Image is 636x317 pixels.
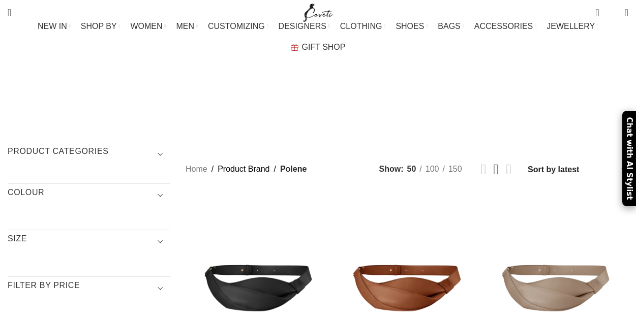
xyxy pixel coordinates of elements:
a: CUSTOMIZING [208,16,268,37]
img: GiftBag [291,44,298,51]
div: My Wishlist [607,3,617,23]
a: BAGS [438,16,464,37]
span: DESIGNERS [279,21,326,31]
h3: Filter by price [8,280,170,297]
span: CUSTOMIZING [208,21,265,31]
span: MEN [176,21,195,31]
h3: SIZE [8,233,170,250]
h3: Product categories [8,146,170,163]
a: SHOES [396,16,428,37]
a: Search [3,3,16,23]
span: 0 [596,5,604,13]
span: SHOP BY [81,21,117,31]
div: Main navigation [3,16,633,57]
span: BAGS [438,21,460,31]
a: ACCESSORIES [474,16,537,37]
a: MEN [176,16,198,37]
a: JEWELLERY [547,16,598,37]
span: JEWELLERY [547,21,595,31]
a: DESIGNERS [279,16,330,37]
a: Site logo [301,8,335,16]
span: GIFT SHOP [302,42,346,52]
a: SHOP BY [81,16,120,37]
a: NEW IN [38,16,71,37]
a: 0 [590,3,604,23]
span: 0 [609,10,617,18]
h3: COLOUR [8,187,170,204]
a: WOMEN [130,16,166,37]
a: CLOTHING [340,16,386,37]
span: NEW IN [38,21,67,31]
span: SHOES [396,21,424,31]
span: ACCESSORIES [474,21,533,31]
span: CLOTHING [340,21,382,31]
span: WOMEN [130,21,162,31]
a: GIFT SHOP [291,37,346,57]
